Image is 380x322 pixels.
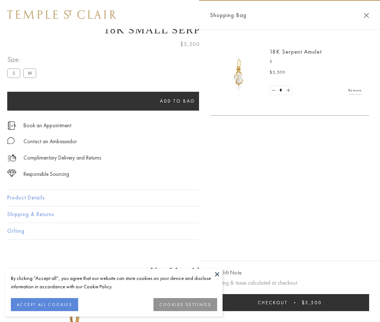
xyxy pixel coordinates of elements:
img: icon_delivery.svg [7,153,16,162]
span: Add to bag [160,98,195,104]
a: Remove [348,86,362,94]
span: $5,500 [270,69,286,76]
a: 18K Serpent Amulet [270,48,322,55]
span: $5,500 [302,300,322,306]
button: Gifting [7,223,373,239]
p: Complimentary Delivery and Returns [24,153,101,162]
a: Set quantity to 0 [270,86,277,95]
label: M [23,69,36,78]
div: By clicking “Accept all”, you agree that our website can store cookies on your device and disclos... [11,274,217,291]
div: Responsible Sourcing [24,170,69,179]
p: Shipping & taxes calculated at checkout [210,278,369,288]
img: icon_sourcing.svg [7,170,16,177]
button: Close Shopping Bag [364,13,369,18]
h3: You May Also Like [18,265,362,277]
button: Product Details [7,190,373,206]
h1: 18K Small Serpent Amulet [7,24,373,36]
img: icon_appointment.svg [7,121,16,130]
button: Add Gift Note [210,268,241,277]
img: MessageIcon-01_2.svg [7,137,14,144]
button: Checkout $5,500 [210,294,369,311]
span: $5,500 [180,40,200,49]
button: ACCEPT ALL COOKIES [11,298,78,311]
span: Shopping Bag [210,11,246,20]
span: Checkout [258,300,288,306]
span: Size: [7,54,39,66]
p: S [270,58,362,65]
img: P51836-E11SERPPV [217,51,261,94]
a: Set quantity to 2 [284,86,292,95]
a: Book an Appointment [24,121,71,129]
img: Temple St. Clair [7,10,117,19]
button: Add to bag [7,92,348,111]
label: S [7,69,20,78]
button: COOKIES SETTINGS [153,298,217,311]
button: Shipping & Returns [7,206,373,223]
div: Contact an Ambassador [24,137,77,146]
